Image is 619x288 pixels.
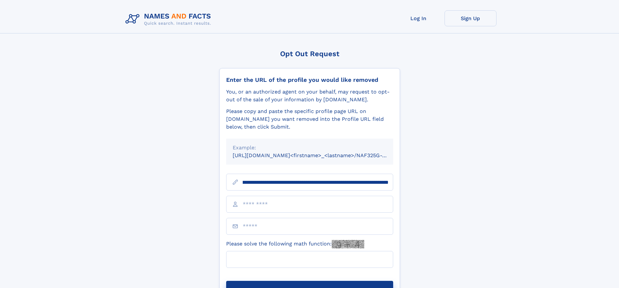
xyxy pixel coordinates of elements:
[226,240,364,248] label: Please solve the following math function:
[393,10,445,26] a: Log In
[233,144,387,152] div: Example:
[226,76,393,83] div: Enter the URL of the profile you would like removed
[445,10,496,26] a: Sign Up
[226,88,393,104] div: You, or an authorized agent on your behalf, may request to opt-out of the sale of your informatio...
[219,50,400,58] div: Opt Out Request
[233,152,406,158] small: [URL][DOMAIN_NAME]<firstname>_<lastname>/NAF325G-xxxxxxxx
[123,10,216,28] img: Logo Names and Facts
[226,107,393,131] div: Please copy and paste the specific profile page URL on [DOMAIN_NAME] you want removed into the Pr...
